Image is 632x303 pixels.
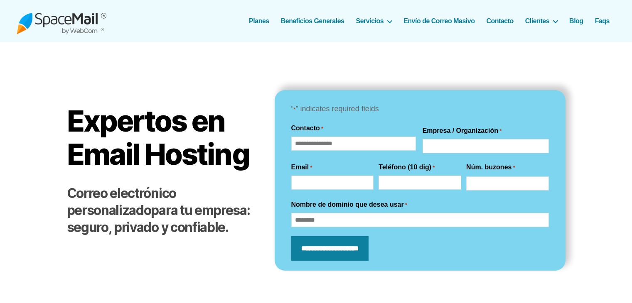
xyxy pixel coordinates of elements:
[17,7,106,34] img: Spacemail
[67,185,176,218] strong: Correo electrónico personalizado
[67,185,258,236] h2: para tu empresa: seguro, privado y confiable.
[486,17,513,25] a: Contacto
[249,17,269,25] a: Planes
[595,17,610,25] a: Faqs
[291,103,549,116] p: “ ” indicates required fields
[403,17,475,25] a: Envío de Correo Masivo
[291,200,407,210] label: Nombre de dominio que desea usar
[281,17,344,25] a: Beneficios Generales
[291,123,324,133] legend: Contacto
[569,17,583,25] a: Blog
[291,162,312,172] label: Email
[356,17,392,25] a: Servicios
[67,105,258,171] h1: Expertos en Email Hosting
[525,17,558,25] a: Clientes
[379,162,435,172] label: Teléfono (10 dig)
[253,17,615,25] nav: Horizontal
[423,126,502,136] label: Empresa / Organización
[466,162,515,172] label: Núm. buzones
